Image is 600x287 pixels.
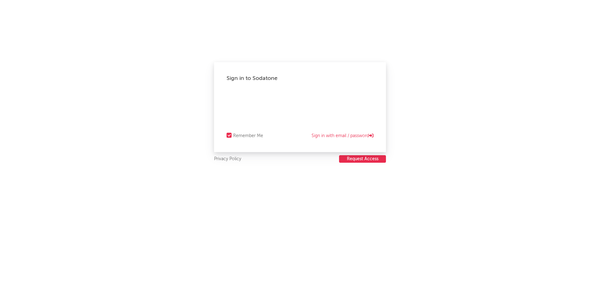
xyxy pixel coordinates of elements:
[227,75,373,82] div: Sign in to Sodatone
[339,155,386,163] button: Request Access
[233,132,263,140] div: Remember Me
[312,132,373,140] a: Sign in with email / password
[214,155,241,163] a: Privacy Policy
